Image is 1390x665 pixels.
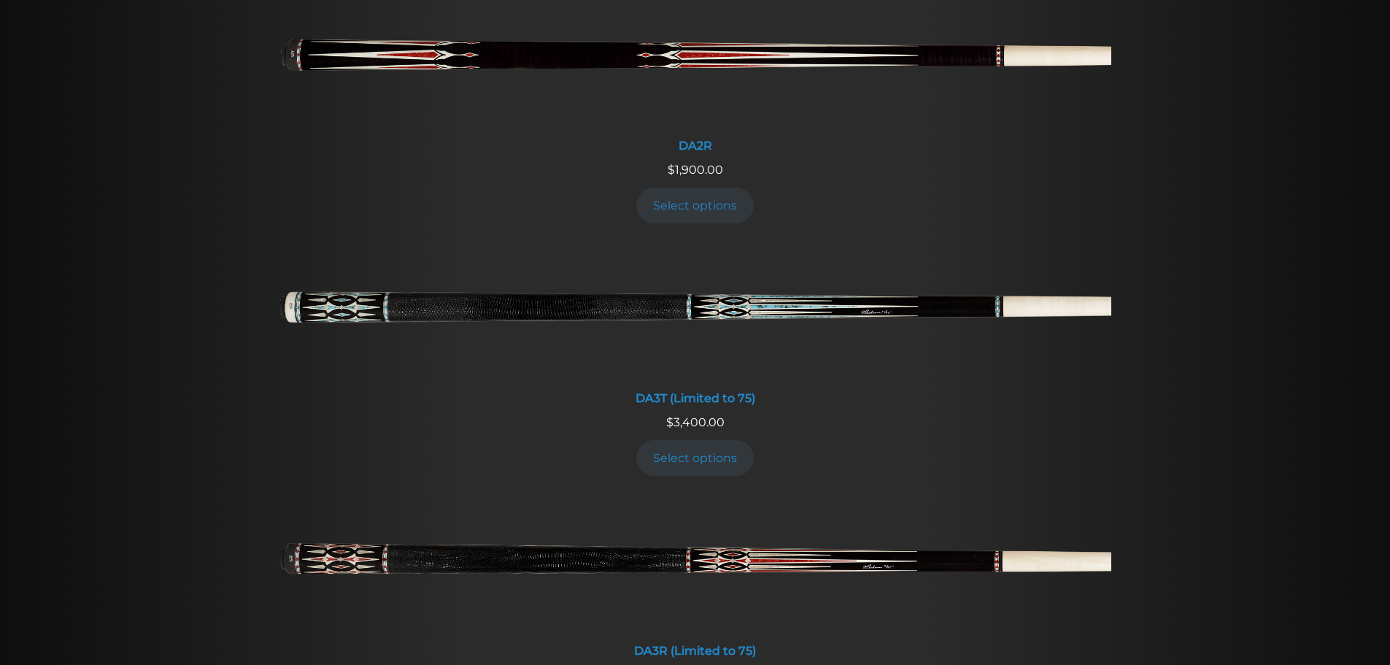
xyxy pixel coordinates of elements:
span: 1,900.00 [668,163,723,177]
span: $ [666,415,673,429]
div: DA2R [279,139,1111,153]
a: Add to cart: “DA3T (Limited to 75)” [636,440,754,476]
span: 3,400.00 [666,415,725,429]
a: DA3T (Limited to 75) DA3T (Limited to 75) [279,244,1111,414]
img: DA3T (Limited to 75) [279,244,1111,383]
div: DA3T (Limited to 75) [279,391,1111,405]
img: DA3R (Limited to 75) [279,496,1111,635]
div: DA3R (Limited to 75) [279,644,1111,658]
a: Add to cart: “DA2R” [636,188,754,223]
span: $ [668,163,675,177]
